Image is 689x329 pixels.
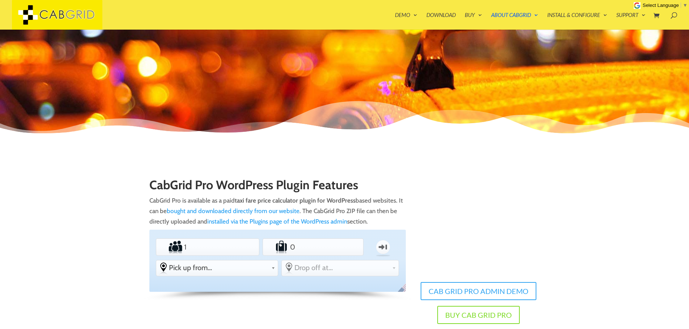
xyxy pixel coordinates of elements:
[294,263,389,272] span: Drop off at...
[683,3,688,8] span: ▼
[264,240,289,254] label: Number of Suitcases
[149,195,406,227] p: CabGrid Pro is available as a paid based websites. It can be . The CabGrid Pro ZIP file can then ...
[681,3,681,8] span: ​
[156,260,278,275] div: Select the place the starting address falls within
[183,240,233,254] input: Number of Passengers
[491,12,538,30] a: About CabGrid
[149,178,406,195] h1: CabGrid Pro WordPress Plugin Features
[396,283,411,298] span: English
[167,207,299,215] a: bought and downloaded directly from our website
[465,12,482,30] a: Buy
[547,12,607,30] a: Install & Configure
[426,12,456,30] a: Download
[282,260,399,275] div: Select the place the destination address is within
[289,240,338,254] input: Number of Suitcases
[169,263,268,272] span: Pick up from...
[235,197,356,204] strong: taxi fare price calculator plugin for WordPress
[643,3,688,8] a: Select Language​
[417,207,540,276] iframe: What is Cab Grid?... Fare Price Calculator Plugin For Wordpress
[207,218,347,225] a: installed via the Plugins page of the WordPress admin
[437,306,520,324] a: Buy Cab Grid Pro
[395,12,417,30] a: Demo
[157,240,183,254] label: Number of Passengers
[12,10,102,18] a: CabGrid Taxi Plugin
[421,282,536,300] a: Cab Grid Pro Admin Demo
[368,237,398,257] label: One-way
[643,3,679,8] span: Select Language
[616,12,646,30] a: Support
